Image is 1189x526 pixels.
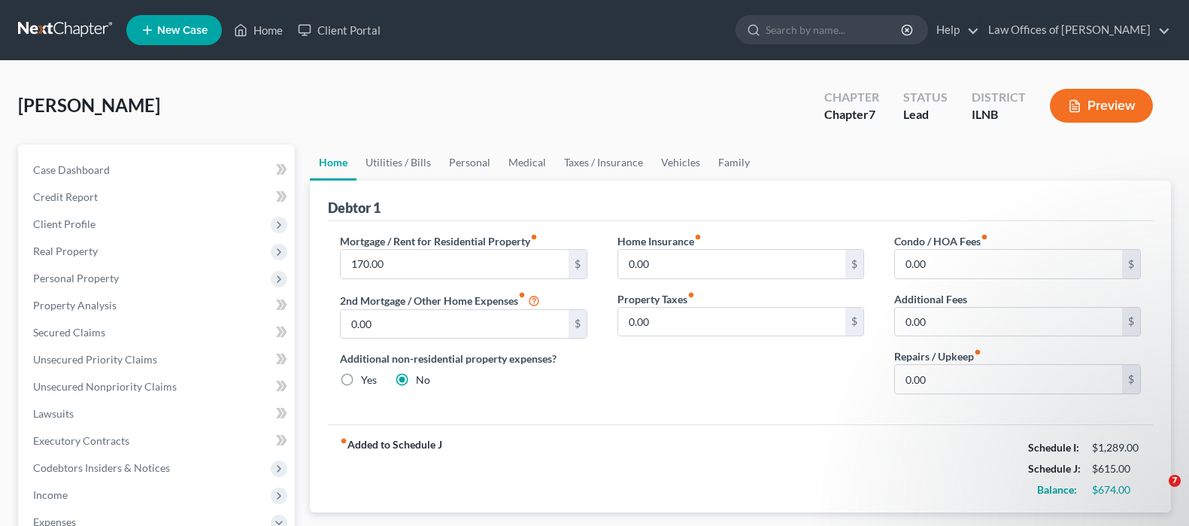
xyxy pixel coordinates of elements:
[894,291,967,307] label: Additional Fees
[694,233,702,241] i: fiber_manual_record
[18,94,160,116] span: [PERSON_NAME]
[341,250,568,278] input: --
[416,372,430,388] label: No
[972,89,1026,106] div: District
[340,437,442,500] strong: Added to Schedule J
[356,144,440,181] a: Utilities / Bills
[340,291,540,309] label: 2nd Mortgage / Other Home Expenses
[617,291,695,307] label: Property Taxes
[1050,89,1153,123] button: Preview
[33,217,96,230] span: Client Profile
[709,144,759,181] a: Family
[845,308,863,336] div: $
[981,17,1170,44] a: Law Offices of [PERSON_NAME]
[33,299,117,312] span: Property Analysis
[895,365,1122,394] input: --
[33,407,74,420] span: Lawsuits
[33,488,68,501] span: Income
[499,144,555,181] a: Medical
[824,106,879,123] div: Chapter
[21,184,295,211] a: Credit Report
[555,144,652,181] a: Taxes / Insurance
[33,163,110,176] span: Case Dashboard
[766,16,903,44] input: Search by name...
[845,250,863,278] div: $
[33,190,98,203] span: Credit Report
[21,346,295,373] a: Unsecured Priority Claims
[310,144,356,181] a: Home
[869,107,875,121] span: 7
[824,89,879,106] div: Chapter
[21,400,295,427] a: Lawsuits
[972,106,1026,123] div: ILNB
[21,427,295,455] a: Executory Contracts
[290,17,388,44] a: Client Portal
[903,106,948,123] div: Lead
[341,310,568,339] input: --
[518,291,526,299] i: fiber_manual_record
[157,25,208,36] span: New Case
[894,233,988,249] label: Condo / HOA Fees
[618,250,845,278] input: --
[903,89,948,106] div: Status
[440,144,499,181] a: Personal
[981,233,988,241] i: fiber_manual_record
[33,380,177,393] span: Unsecured Nonpriority Claims
[361,372,377,388] label: Yes
[21,157,295,184] a: Case Dashboard
[895,308,1122,336] input: --
[569,250,587,278] div: $
[618,308,845,336] input: --
[340,351,587,366] label: Additional non-residential property expenses?
[652,144,709,181] a: Vehicles
[33,245,98,257] span: Real Property
[895,250,1122,278] input: --
[21,292,295,319] a: Property Analysis
[340,233,538,249] label: Mortgage / Rent for Residential Property
[894,348,981,364] label: Repairs / Upkeep
[226,17,290,44] a: Home
[617,233,702,249] label: Home Insurance
[21,319,295,346] a: Secured Claims
[33,272,119,284] span: Personal Property
[1169,475,1181,487] span: 7
[1122,250,1140,278] div: $
[21,373,295,400] a: Unsecured Nonpriority Claims
[33,434,129,447] span: Executory Contracts
[340,437,347,445] i: fiber_manual_record
[569,310,587,339] div: $
[328,199,381,217] div: Debtor 1
[33,326,105,339] span: Secured Claims
[929,17,979,44] a: Help
[33,461,170,474] span: Codebtors Insiders & Notices
[530,233,538,241] i: fiber_manual_record
[687,291,695,299] i: fiber_manual_record
[33,353,157,366] span: Unsecured Priority Claims
[1138,475,1174,511] iframe: Intercom live chat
